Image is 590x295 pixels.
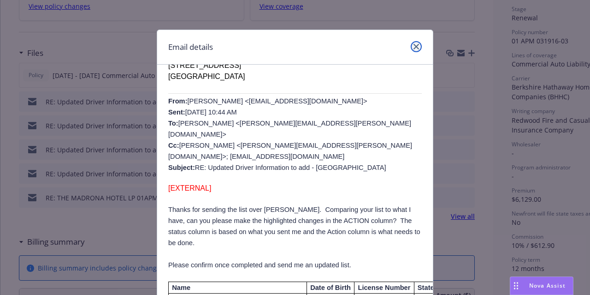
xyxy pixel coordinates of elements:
[168,97,188,105] span: From:
[168,61,241,69] span: [STREET_ADDRESS]
[168,97,412,171] span: [PERSON_NAME] <[EMAIL_ADDRESS][DOMAIN_NAME]> [DATE] 10:44 AM [PERSON_NAME] <[PERSON_NAME][EMAIL_A...
[168,120,178,127] b: To:
[168,184,211,192] span: [EXTERNAL]
[168,108,185,116] b: Sent:
[510,277,573,295] button: Nova Assist
[168,72,245,80] span: [GEOGRAPHIC_DATA]
[529,282,566,289] span: Nova Assist
[510,277,522,295] div: Drag to move
[168,164,195,171] b: Subject:
[168,206,420,247] span: Thanks for sending the list over [PERSON_NAME]. Comparing your list to what I have, can you pleas...
[168,142,179,149] b: Cc:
